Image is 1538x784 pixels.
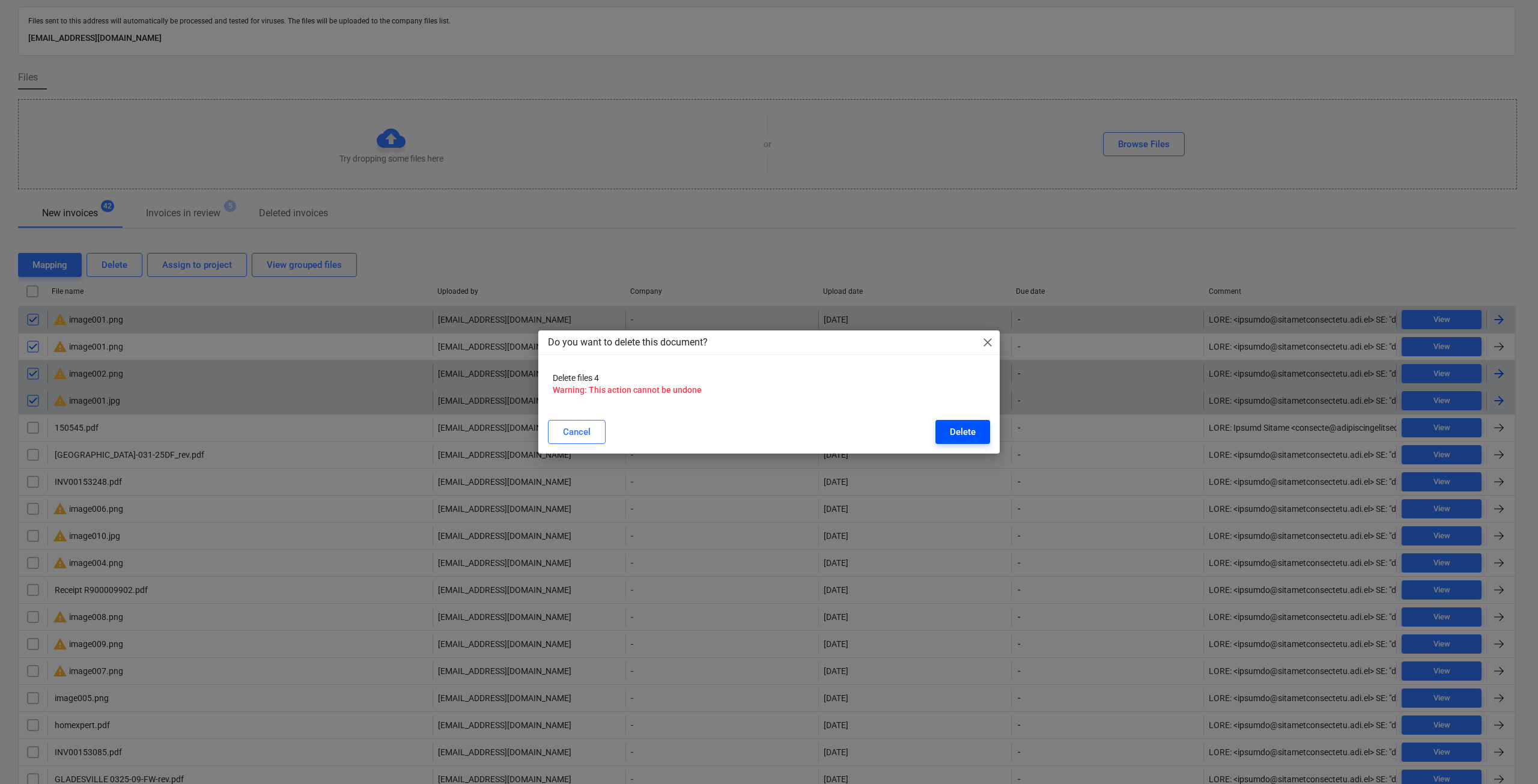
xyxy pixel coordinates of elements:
[548,420,606,444] button: Cancel
[1478,726,1538,784] iframe: Chat Widget
[553,384,985,396] p: Warning: This action cannot be undone
[553,372,985,384] p: Delete files 4
[563,424,591,440] div: Cancel
[935,420,990,444] button: Delete
[950,424,976,440] div: Delete
[980,335,995,350] span: close
[548,335,708,350] p: Do you want to delete this document?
